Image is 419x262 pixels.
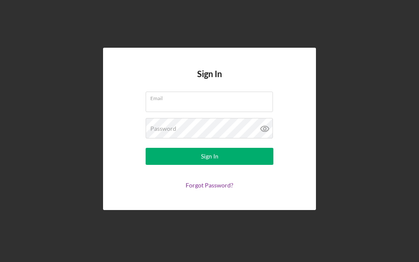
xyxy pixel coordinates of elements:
label: Password [150,125,176,132]
a: Forgot Password? [186,181,233,189]
button: Sign In [146,148,273,165]
div: Sign In [201,148,218,165]
label: Email [150,92,273,101]
h4: Sign In [197,69,222,92]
